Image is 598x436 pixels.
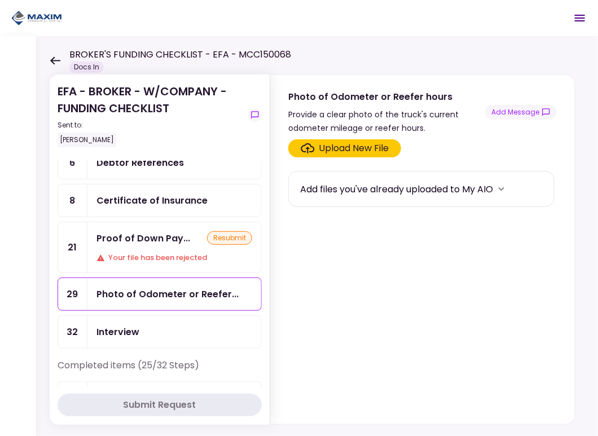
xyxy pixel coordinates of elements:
[58,382,87,414] div: 1
[288,90,485,104] div: Photo of Odometer or Reefer hours
[96,325,139,339] div: Interview
[288,108,485,135] div: Provide a clear photo of the truck's current odometer mileage or reefer hours.
[58,120,244,130] div: Sent to:
[58,394,262,416] button: Submit Request
[69,48,291,61] h1: BROKER'S FUNDING CHECKLIST - EFA - MCC150068
[58,315,262,349] a: 32Interview
[319,142,389,155] div: Upload New File
[96,193,208,208] div: Certificate of Insurance
[58,133,116,147] div: [PERSON_NAME]
[58,146,262,179] a: 6Debtor References
[58,222,87,272] div: 21
[96,252,252,263] div: Your file has been rejected
[566,5,593,32] button: Open menu
[288,139,401,157] span: Click here to upload the required document
[69,61,104,73] div: Docs In
[58,83,244,147] div: EFA - BROKER - W/COMPANY - FUNDING CHECKLIST
[485,105,557,120] button: show-messages
[248,108,262,122] button: show-messages
[58,222,262,273] a: 21Proof of Down Payment 1resubmitYour file has been rejected
[58,278,262,311] a: 29Photo of Odometer or Reefer hours
[300,182,493,196] div: Add files you've already uploaded to My AIO
[58,184,87,217] div: 8
[124,398,196,412] div: Submit Request
[207,231,252,245] div: resubmit
[96,287,239,301] div: Photo of Odometer or Reefer hours
[270,74,575,425] div: Photo of Odometer or Reefer hoursProvide a clear photo of the truck's current odometer mileage or...
[58,147,87,179] div: 6
[58,381,262,415] a: 1EFA Contractapproved
[58,359,262,381] div: Completed items (25/32 Steps)
[11,10,62,27] img: Partner icon
[58,316,87,348] div: 32
[493,180,510,197] button: more
[96,156,184,170] div: Debtor References
[58,184,262,217] a: 8Certificate of Insurance
[58,278,87,310] div: 29
[96,231,190,245] div: Proof of Down Payment 1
